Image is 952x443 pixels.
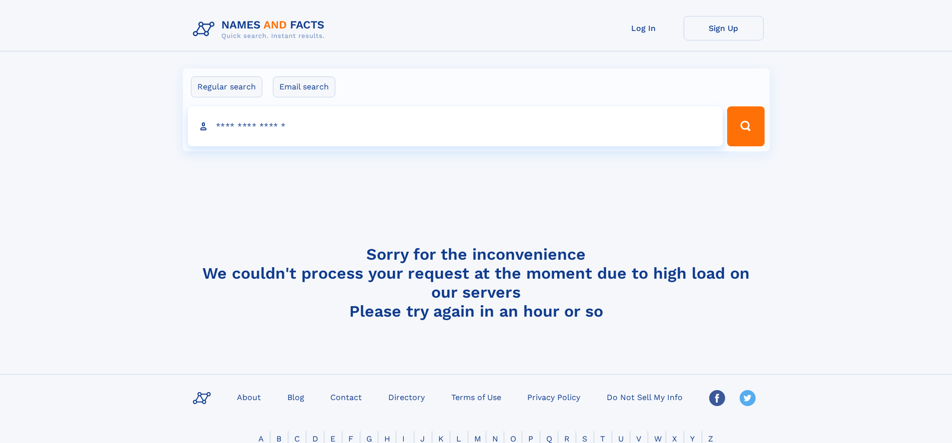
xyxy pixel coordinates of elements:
a: Do Not Sell My Info [603,390,687,404]
a: Contact [326,390,366,404]
label: Email search [273,76,335,97]
a: Terms of Use [447,390,505,404]
a: Sign Up [684,16,764,40]
a: About [233,390,265,404]
a: Directory [384,390,429,404]
input: search input [188,106,723,146]
a: Log In [604,16,684,40]
button: Search Button [727,106,764,146]
a: Blog [283,390,308,404]
a: Privacy Policy [523,390,584,404]
img: Facebook [709,390,725,406]
h4: Sorry for the inconvenience We couldn't process your request at the moment due to high load on ou... [189,245,764,321]
img: Twitter [740,390,756,406]
label: Regular search [191,76,262,97]
img: Logo Names and Facts [189,16,333,43]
